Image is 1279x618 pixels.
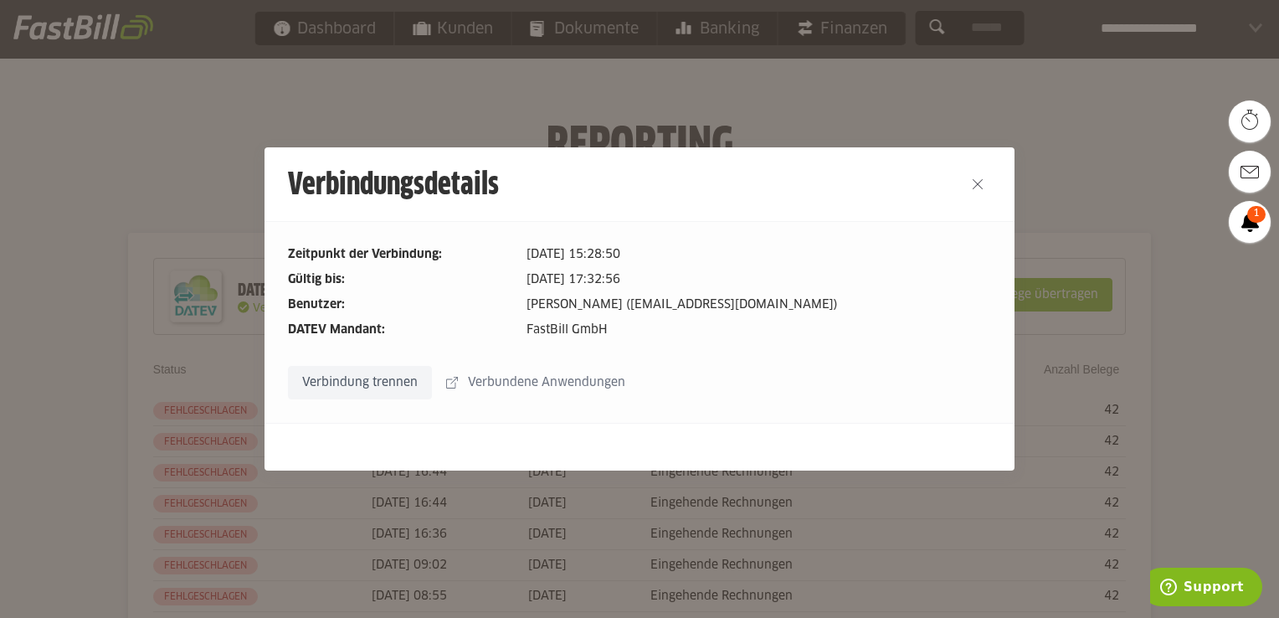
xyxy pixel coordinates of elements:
[288,321,513,339] dt: DATEV Mandant:
[288,245,513,264] dt: Zeitpunkt der Verbindung:
[526,296,991,314] dd: [PERSON_NAME] ([EMAIL_ADDRESS][DOMAIN_NAME])
[1247,206,1266,223] span: 1
[526,245,991,264] dd: [DATE] 15:28:50
[288,296,513,314] dt: Benutzer:
[288,270,513,289] dt: Gültig bis:
[1229,201,1271,243] a: 1
[526,321,991,339] dd: FastBill GmbH
[288,366,432,399] sl-button: Verbindung trennen
[435,366,639,399] sl-button: Verbundene Anwendungen
[526,270,991,289] dd: [DATE] 17:32:56
[1150,568,1262,610] iframe: Öffnet ein Widget, in dem Sie weitere Informationen finden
